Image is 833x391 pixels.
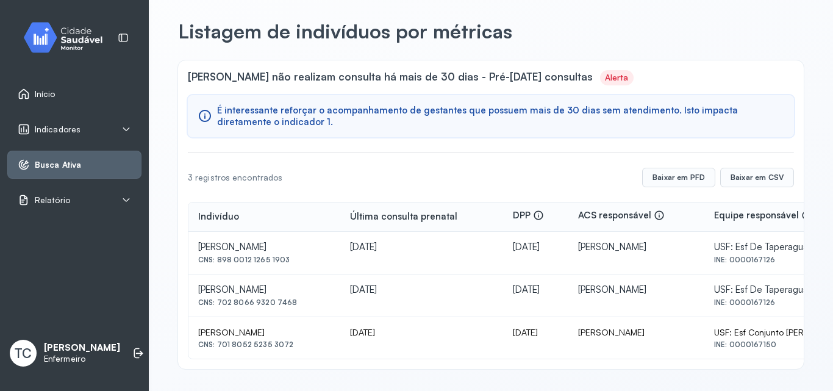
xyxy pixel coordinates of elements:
div: [DATE] [350,242,493,253]
span: Indicadores [35,124,80,135]
div: Alerta [605,73,629,83]
span: Início [35,89,55,99]
span: TC [15,345,32,361]
div: [PERSON_NAME] [578,242,695,253]
p: Listagem de indivíduos por métricas [178,19,512,43]
span: Busca Ativa [35,160,81,170]
div: Indivíduo [198,211,239,223]
div: [PERSON_NAME] [198,327,331,338]
span: [PERSON_NAME] não realizam consulta há mais de 30 dias - Pré-[DATE] consultas [188,70,593,85]
span: Relatório [35,195,70,206]
div: DPP [513,210,544,224]
div: CNS: 898 0012 1265 1903 [198,256,331,264]
div: 3 registros encontrados [188,173,282,183]
div: [DATE] [513,327,558,338]
div: [PERSON_NAME] [578,327,695,338]
a: Início [18,88,131,100]
img: monitor.svg [13,20,123,56]
p: [PERSON_NAME] [44,342,120,354]
p: Enfermeiro [44,354,120,364]
button: Baixar em PFD [642,168,715,187]
div: CNS: 701 8052 5235 3072 [198,340,331,349]
div: [PERSON_NAME] [578,284,695,296]
div: [PERSON_NAME] [198,284,331,296]
div: ACS responsável [578,210,665,224]
a: Busca Ativa [18,159,131,171]
div: [DATE] [513,242,558,253]
span: É interessante reforçar o acompanhamento de gestantes que possuem mais de 30 dias sem atendimento... [217,105,784,128]
button: Baixar em CSV [720,168,794,187]
div: [DATE] [513,284,558,296]
div: [DATE] [350,284,493,296]
div: [DATE] [350,327,493,338]
div: [PERSON_NAME] [198,242,331,253]
div: CNS: 702 8066 9320 7468 [198,298,331,307]
div: Última consulta prenatal [350,211,457,223]
div: Equipe responsável [714,210,812,224]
